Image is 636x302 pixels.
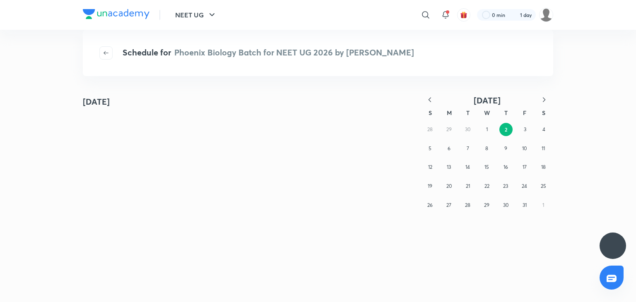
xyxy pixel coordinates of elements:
[442,199,455,212] button: October 27, 2025
[428,183,432,189] abbr: October 19, 2025
[504,109,508,117] abbr: Thursday
[542,145,545,151] abbr: October 11, 2025
[465,164,470,170] abbr: October 14, 2025
[442,142,455,155] button: October 6, 2025
[461,199,475,212] button: October 28, 2025
[486,126,488,132] abbr: October 1, 2025
[499,180,512,193] button: October 23, 2025
[523,164,527,170] abbr: October 17, 2025
[429,109,432,117] abbr: Sunday
[537,142,550,155] button: October 11, 2025
[485,145,488,151] abbr: October 8, 2025
[442,180,455,193] button: October 20, 2025
[503,164,508,170] abbr: October 16, 2025
[539,8,553,22] img: Tanya Kumari
[510,11,518,19] img: streak
[461,142,475,155] button: October 7, 2025
[424,142,437,155] button: October 5, 2025
[424,161,437,174] button: October 12, 2025
[466,183,470,189] abbr: October 21, 2025
[541,183,546,189] abbr: October 25, 2025
[522,145,527,151] abbr: October 10, 2025
[484,202,489,208] abbr: October 29, 2025
[474,95,501,106] span: [DATE]
[457,8,470,22] button: avatar
[439,95,535,105] button: [DATE]
[442,161,455,174] button: October 13, 2025
[480,123,494,136] button: October 1, 2025
[466,109,470,117] abbr: Tuesday
[608,241,618,251] img: ttu
[523,202,527,208] abbr: October 31, 2025
[424,199,437,212] button: October 26, 2025
[499,161,512,174] button: October 16, 2025
[480,142,494,155] button: October 8, 2025
[503,183,508,189] abbr: October 23, 2025
[427,202,433,208] abbr: October 26, 2025
[480,180,494,193] button: October 22, 2025
[499,199,512,212] button: October 30, 2025
[484,183,489,189] abbr: October 22, 2025
[503,202,508,208] abbr: October 30, 2025
[447,164,451,170] abbr: October 13, 2025
[484,109,490,117] abbr: Wednesday
[505,126,507,133] abbr: October 2, 2025
[446,183,452,189] abbr: October 20, 2025
[541,164,546,170] abbr: October 18, 2025
[480,161,494,174] button: October 15, 2025
[537,180,550,193] button: October 25, 2025
[484,164,489,170] abbr: October 15, 2025
[518,180,531,193] button: October 24, 2025
[461,161,475,174] button: October 14, 2025
[537,123,550,136] button: October 4, 2025
[542,126,545,132] abbr: October 4, 2025
[461,180,475,193] button: October 21, 2025
[174,47,414,58] span: Phoenix Biology Batch for NEET UG 2026 by [PERSON_NAME]
[499,123,513,136] button: October 2, 2025
[83,96,110,108] h4: [DATE]
[504,145,507,151] abbr: October 9, 2025
[460,11,467,19] img: avatar
[465,202,470,208] abbr: October 28, 2025
[83,9,149,21] a: Company Logo
[424,180,437,193] button: October 19, 2025
[518,161,531,174] button: October 17, 2025
[524,126,526,132] abbr: October 3, 2025
[542,109,545,117] abbr: Saturday
[447,109,452,117] abbr: Monday
[446,202,451,208] abbr: October 27, 2025
[123,46,414,60] h4: Schedule for
[518,123,532,136] button: October 3, 2025
[537,161,550,174] button: October 18, 2025
[448,145,450,151] abbr: October 6, 2025
[499,142,512,155] button: October 9, 2025
[522,183,527,189] abbr: October 24, 2025
[523,109,526,117] abbr: Friday
[467,145,469,151] abbr: October 7, 2025
[170,7,222,23] button: NEET UG
[83,9,149,19] img: Company Logo
[518,199,531,212] button: October 31, 2025
[429,145,431,151] abbr: October 5, 2025
[428,164,432,170] abbr: October 12, 2025
[480,199,494,212] button: October 29, 2025
[518,142,531,155] button: October 10, 2025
